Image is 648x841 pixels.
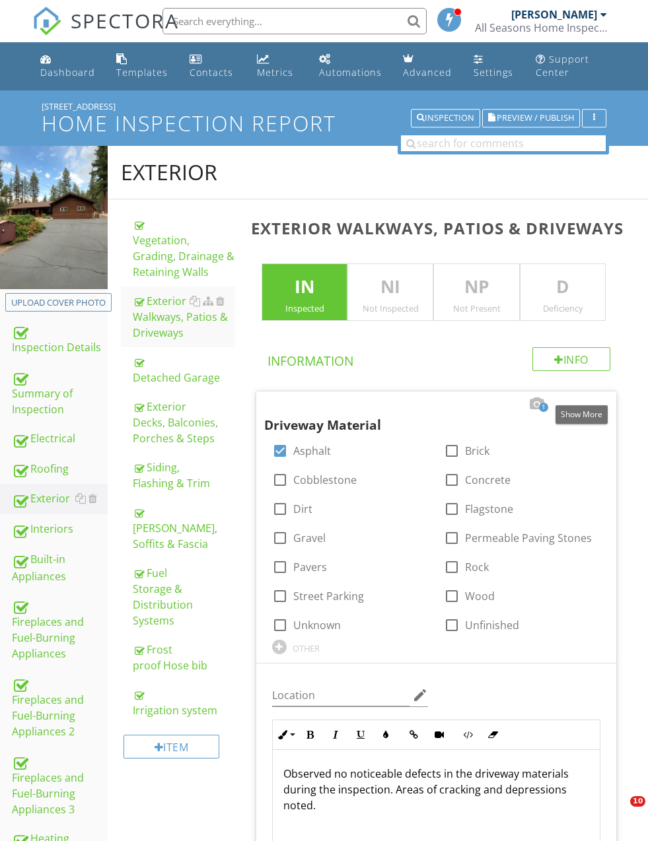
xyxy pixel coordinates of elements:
[411,111,480,123] a: Inspection
[474,66,513,79] div: Settings
[536,53,589,79] div: Support Center
[475,21,607,34] div: All Seasons Home Inspector L.L.C.
[314,48,387,85] a: Automations (Basic)
[521,274,605,300] p: D
[42,101,606,112] div: [STREET_ADDRESS]
[427,722,452,747] button: Insert Video
[293,643,320,654] div: OTHER
[401,135,606,151] input: search for comments
[124,735,219,758] div: Item
[257,66,293,79] div: Metrics
[133,217,234,280] div: Vegetation, Grading, Drainage & Retaining Walls
[348,722,373,747] button: Underline (⌘U)
[133,459,234,491] div: Siding, Flashing & Trim
[468,48,520,85] a: Settings
[530,48,613,85] a: Support Center
[293,560,327,574] label: Pavers
[12,461,108,478] div: Roofing
[403,66,452,79] div: Advanced
[298,722,323,747] button: Bold (⌘B)
[12,490,108,508] div: Exterior
[465,560,489,574] label: Rock
[283,766,589,813] p: Observed no noticeable defects in the driveway materials during the inspection. Areas of cracking...
[293,473,357,487] label: Cobblestone
[111,48,174,85] a: Templates
[12,430,108,448] div: Electrical
[293,531,326,545] label: Gravel
[133,642,234,673] div: Frost proof Hose bib
[465,619,519,632] label: Unfinished
[133,399,234,446] div: Exterior Decks, Balconies, Porches & Steps
[293,589,364,603] label: Street Parking
[272,685,410,706] input: Location
[373,722,398,747] button: Colors
[323,722,348,747] button: Italic (⌘I)
[264,397,591,435] div: Driveway Material
[411,109,480,127] button: Inspection
[12,521,108,538] div: Interiors
[5,293,112,312] button: Upload cover photo
[398,48,458,85] a: Advanced
[348,303,433,314] div: Not Inspected
[116,66,168,79] div: Templates
[12,753,108,817] div: Fireplaces and Fuel-Burning Appliances 3
[12,597,108,662] div: Fireplaces and Fuel-Burning Appliances
[133,354,234,386] div: Detached Garage
[532,347,610,371] div: Info
[133,687,234,718] div: Irrigation system
[32,7,61,36] img: The Best Home Inspection Software - Spectora
[465,444,489,457] label: Brick
[293,444,331,457] label: Asphalt
[482,111,580,123] a: Preview / Publish
[348,274,433,300] p: NI
[32,18,179,46] a: SPECTORA
[251,219,627,237] h3: Exterior Walkways, Patios & Driveways
[35,48,100,85] a: Dashboard
[273,722,298,747] button: Inline Style
[40,66,95,79] div: Dashboard
[133,504,234,552] div: [PERSON_NAME], Soffits & Fascia
[11,296,106,310] div: Upload cover photo
[12,551,108,584] div: Built-in Appliances
[521,303,605,314] div: Deficiency
[42,112,606,135] h1: Home Inspection Report
[434,303,519,314] div: Not Present
[262,274,347,300] p: IN
[482,109,580,127] button: Preview / Publish
[268,347,610,370] h4: Information
[293,619,341,632] label: Unknown
[465,589,495,603] label: Wood
[12,322,108,355] div: Inspection Details
[262,303,347,314] div: Inspected
[184,48,242,85] a: Contacts
[319,66,382,79] div: Automations
[121,159,217,185] div: Exterior
[630,796,645,807] span: 10
[162,8,427,34] input: Search everything...
[497,114,574,123] span: Preview / Publish
[402,722,427,747] button: Insert Link (⌘K)
[133,565,234,628] div: Fuel Storage & Distribution Systems
[12,675,108,739] div: Fireplaces and Fuel-Burning Appliances 2
[561,409,602,420] span: Show More
[417,114,474,123] div: Inspection
[293,502,312,516] label: Dirt
[252,48,303,85] a: Metrics
[603,796,635,828] iframe: Intercom live chat
[465,502,513,516] label: Flagstone
[480,722,505,747] button: Clear Formatting
[539,403,548,412] span: 1
[412,687,428,703] i: edit
[434,274,519,300] p: NP
[71,7,179,34] span: SPECTORA
[455,722,480,747] button: Code View
[465,473,511,487] label: Concrete
[133,293,234,341] div: Exterior Walkways, Patios & Driveways
[511,8,597,21] div: [PERSON_NAME]
[465,531,592,545] label: Permeable Paving Stones
[12,368,108,417] div: Summary of Inspection
[190,66,233,79] div: Contacts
